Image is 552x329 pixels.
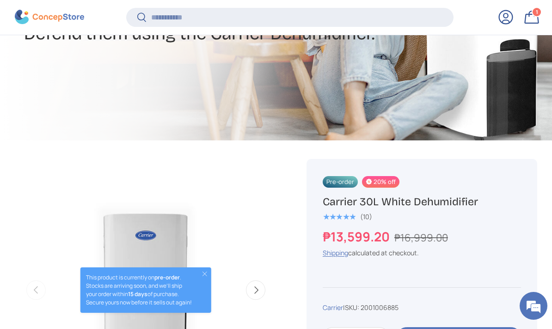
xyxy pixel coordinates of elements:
a: Shipping [323,248,348,257]
div: (10) [360,213,372,220]
span: 1 [536,9,538,16]
div: 5.0 out of 5.0 stars [323,213,356,221]
span: 20% off [362,176,399,188]
a: Carrier [323,303,343,312]
a: 5.0 out of 5.0 stars (10) [323,211,372,221]
span: SKU: [345,303,359,312]
strong: ₱13,599.20 [323,228,392,245]
span: | [343,303,399,312]
strong: 15 days [128,290,147,298]
s: ₱16,999.00 [394,231,448,245]
span: Pre-order [323,176,358,188]
p: This product is currently on . Stocks are arriving soon, and we’ll ship your order within of purc... [86,273,192,307]
h1: Carrier 30L White Dehumidifier [323,195,521,209]
strong: pre-order [154,273,180,281]
div: calculated at checkout. [323,248,521,258]
img: ConcepStore [15,10,84,25]
span: 2001006885 [361,303,399,312]
span: ★★★★★ [323,212,356,221]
